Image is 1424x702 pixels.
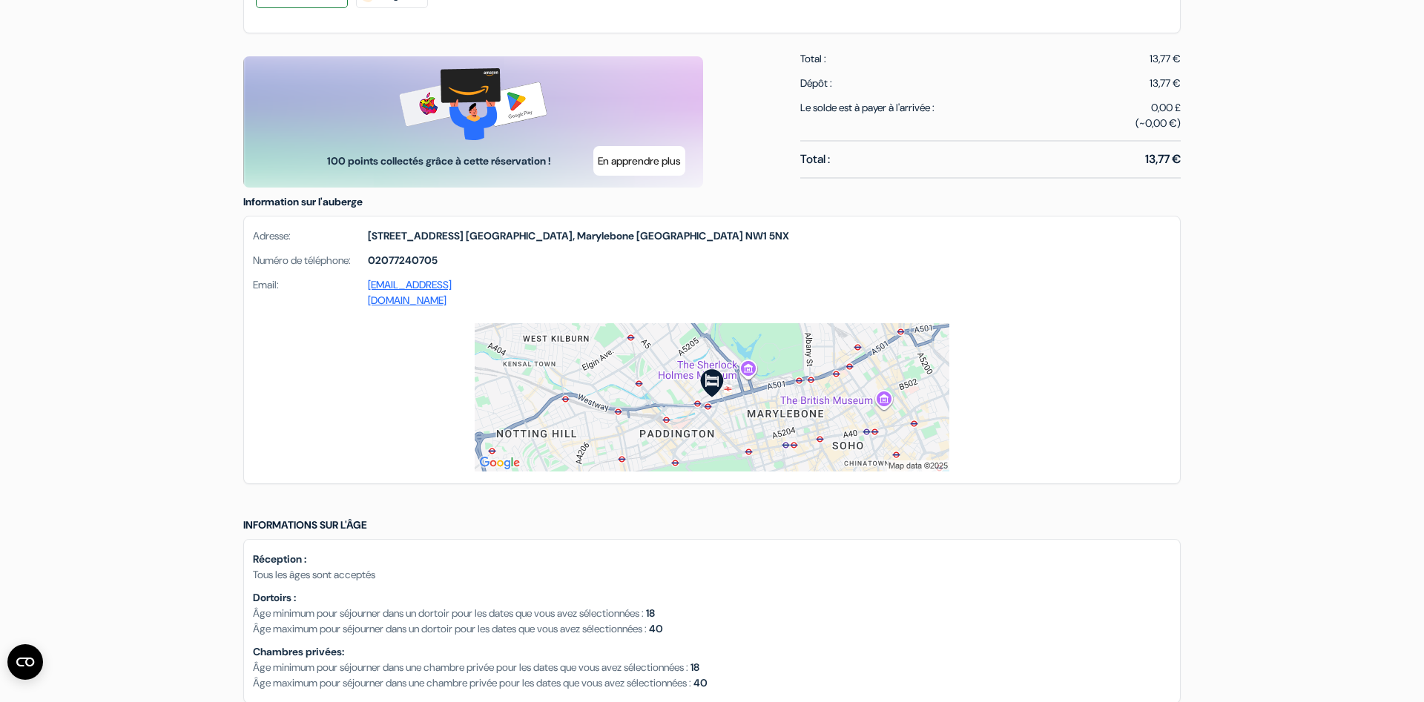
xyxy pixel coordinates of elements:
[253,660,688,674] span: Âge minimum pour séjourner dans une chambre privée pour les dates que vous avez sélectionnées :
[1150,76,1181,91] div: 13,77 €
[745,229,789,242] span: NW1 5NX
[800,76,832,91] span: Dépôt :
[399,68,548,140] img: gift-card-banner.png
[253,676,691,689] span: Âge maximum pour séjourner dans une chambre privée pour les dates que vous avez sélectionnées :
[693,676,708,689] span: 40
[253,277,368,308] span: Email:
[1135,100,1181,131] span: 0,00 £ (~0,00 €)
[253,253,368,268] span: Numéro de téléphone:
[253,567,1171,583] p: Tous les âges sont acceptés
[800,100,934,131] span: Le solde est à payer à l'arrivée :
[253,606,644,620] span: Âge minimum pour séjourner dans un dortoir pour les dates que vous avez sélectionnées :
[690,660,699,674] span: 18
[368,253,438,268] strong: 02077240705
[466,229,634,242] span: [GEOGRAPHIC_DATA], Marylebone
[646,606,655,620] span: 18
[593,146,685,176] button: En apprendre plus
[800,51,826,67] span: Total :
[243,195,363,208] span: Information sur l'auberge
[7,644,43,680] button: Ouvrir le widget CMP
[253,591,296,604] b: Dortoirs :
[636,229,743,242] span: [GEOGRAPHIC_DATA]
[649,622,663,635] span: 40
[253,645,344,658] b: Chambres privées:
[253,622,647,635] span: Âge maximum pour séjourner dans un dortoir pour les dates que vous avez sélectionnées :
[800,150,830,168] span: Total :
[368,229,464,242] span: [STREET_ADDRESS]
[368,278,452,307] a: [EMAIL_ADDRESS][DOMAIN_NAME]
[253,228,368,244] span: Adresse:
[324,153,553,169] span: 100 points collectés grâce à cette réservation !
[1145,150,1181,168] span: 13,77 €
[1150,51,1181,67] span: 13,77 €
[243,518,367,532] span: Informations sur l'âge
[253,552,306,566] b: Réception :
[475,323,949,471] img: staticmap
